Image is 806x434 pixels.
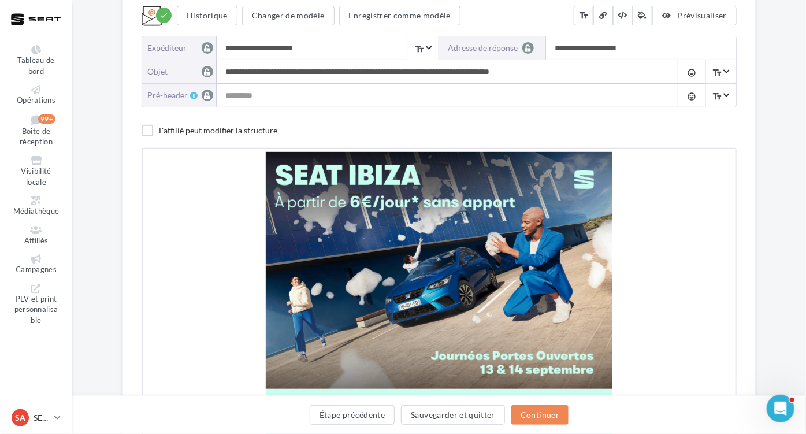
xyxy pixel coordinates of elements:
[9,281,63,328] a: PLV et print personnalisable
[9,252,63,277] a: Campagnes
[9,223,63,248] a: Affiliés
[199,305,387,314] strong: Journées Portes Ouvertes les 13 & 14 septembre
[17,95,55,105] span: Opérations
[147,42,207,53] div: Expéditeur
[574,6,593,25] button: text_fields
[652,6,737,25] button: Prévisualiser
[439,36,546,60] label: Adresse de réponse
[678,10,727,20] span: Prévisualiser
[123,3,470,240] img: JPO_Septembre_2025_-_Ibiza_-_National.png
[687,68,696,77] i: tag_faces
[129,305,458,324] strong: SEAT [GEOGRAPHIC_DATA] dès 6€/jour.
[280,332,389,342] strong: SEAT [GEOGRAPHIC_DATA]
[129,246,305,267] span: Franchissez le pas !
[712,91,722,102] i: text_fields
[767,395,794,422] iframe: Intercom live chat
[13,206,60,216] span: Médiathèque
[705,60,736,83] span: Select box activate
[129,285,226,296] strong: Bonjour #firstName#
[325,359,382,369] strong: l’univers SEAT
[21,166,51,187] span: Visibilité locale
[24,236,49,245] span: Affiliés
[687,92,696,101] i: tag_faces
[129,359,460,378] span: Design, innovation, plaisir de conduite… Plongez dans et échangez avec nos équipes dans une ambia...
[705,84,736,107] span: Select box activate
[414,43,425,55] i: text_fields
[38,114,55,124] div: 99+
[34,412,50,424] p: SEAT ADMIN
[156,8,172,23] div: Modifications enregistrées
[242,6,335,25] button: Changer de modèle
[9,407,63,429] a: SA SEAT ADMIN
[712,67,722,79] i: text_fields
[129,332,455,351] span: Compacte, agile et pensée pour la ville, la vous accompagne avec confort et dynamisme dans chacun...
[147,66,207,77] div: objet
[401,405,505,425] button: Sauvegarder et quitter
[16,265,57,274] span: Campagnes
[9,112,63,149] a: Boîte de réception 99+
[147,90,217,101] div: Pré-header
[129,387,179,396] span: À très bientôt,
[226,285,229,296] strong: ,
[310,405,395,425] button: Étape précédente
[129,396,184,405] span: L'équipe SEAT.
[9,194,63,218] a: Médiathèque
[268,425,325,434] a: Essayez-la
[20,127,53,147] span: Boîte de réception
[129,305,458,324] span: À l'occasion de nos , découvrez la
[511,405,569,425] button: Continuer
[15,412,25,424] span: SA
[678,60,705,83] button: tag_faces
[9,83,63,107] a: Opérations
[177,6,237,25] button: Historique
[17,55,54,76] span: Tableau de bord
[9,154,63,189] a: Visibilité locale
[14,294,58,325] span: PLV et print personnalisable
[578,10,589,21] i: text_fields
[339,6,460,25] button: Enregistrer comme modèle
[678,84,705,107] button: tag_faces
[9,43,63,78] a: Tableau de bord
[408,36,438,60] span: Select box activate
[142,125,277,136] label: L'affilié peut modifier la structure
[159,11,168,20] i: check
